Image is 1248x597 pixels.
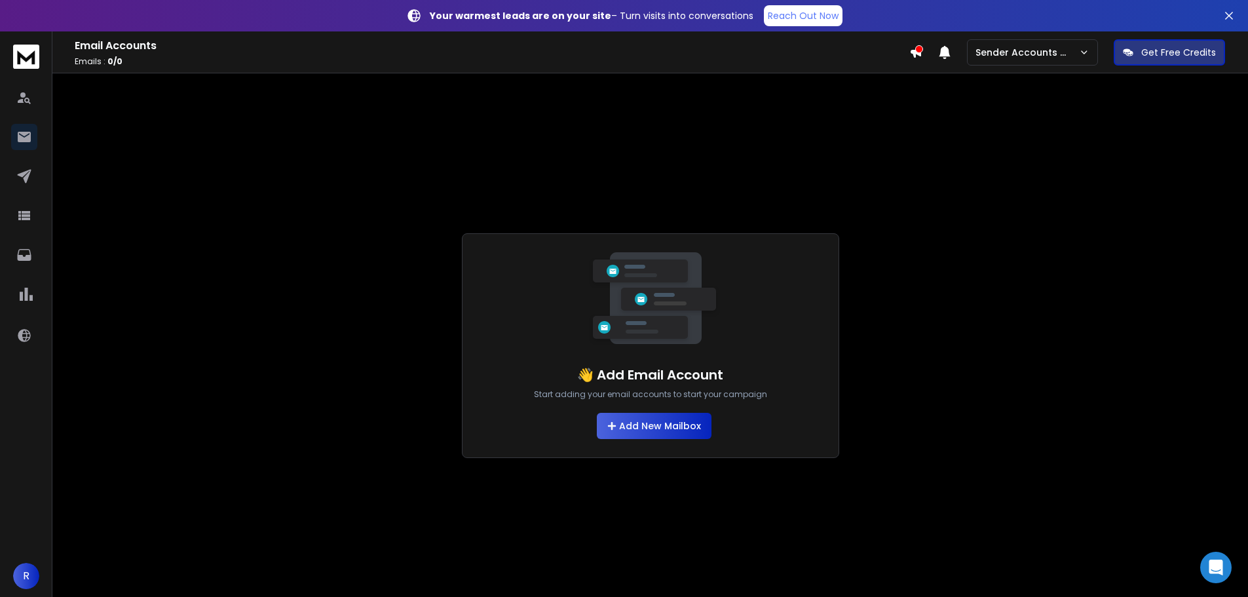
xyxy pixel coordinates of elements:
[107,56,123,67] span: 0 / 0
[430,9,611,22] strong: Your warmest leads are on your site
[75,56,909,67] p: Emails :
[13,45,39,69] img: logo
[577,366,723,384] h1: 👋 Add Email Account
[534,389,767,400] p: Start adding your email accounts to start your campaign
[975,46,1079,59] p: Sender Accounts Warmup
[13,563,39,589] button: R
[1141,46,1216,59] p: Get Free Credits
[1200,552,1232,583] div: Open Intercom Messenger
[1114,39,1225,66] button: Get Free Credits
[430,9,753,22] p: – Turn visits into conversations
[597,413,711,439] button: Add New Mailbox
[75,38,909,54] h1: Email Accounts
[768,9,839,22] p: Reach Out Now
[764,5,842,26] a: Reach Out Now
